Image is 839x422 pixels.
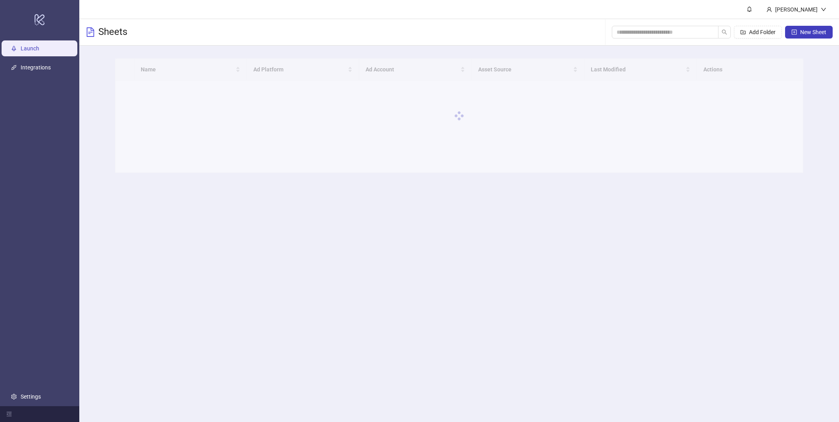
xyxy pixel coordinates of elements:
[766,7,772,12] span: user
[785,26,833,38] button: New Sheet
[740,29,746,35] span: folder-add
[98,26,127,38] h3: Sheets
[86,27,95,37] span: file-text
[749,29,776,35] span: Add Folder
[800,29,826,35] span: New Sheet
[772,5,821,14] div: [PERSON_NAME]
[6,411,12,417] span: menu-fold
[722,29,727,35] span: search
[791,29,797,35] span: plus-square
[821,7,826,12] span: down
[747,6,752,12] span: bell
[21,45,39,52] a: Launch
[734,26,782,38] button: Add Folder
[21,64,51,71] a: Integrations
[21,393,41,400] a: Settings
